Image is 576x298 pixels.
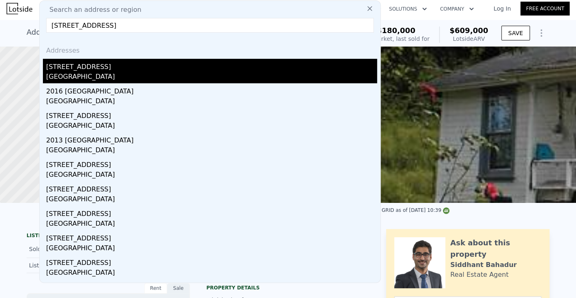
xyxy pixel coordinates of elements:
[450,260,517,270] div: Siddhant Bahadur
[167,283,190,294] div: Sale
[46,243,377,255] div: [GEOGRAPHIC_DATA]
[46,96,377,108] div: [GEOGRAPHIC_DATA]
[520,2,569,16] a: Free Account
[362,35,429,43] div: Off Market, last sold for
[29,244,102,254] div: Sold
[46,59,377,72] div: [STREET_ADDRESS]
[46,279,377,292] div: [STREET_ADDRESS]
[382,2,433,16] button: Solutions
[449,35,488,43] div: Lotside ARV
[144,283,167,294] div: Rent
[43,5,141,15] span: Search an address or region
[46,145,377,157] div: [GEOGRAPHIC_DATA]
[46,219,377,230] div: [GEOGRAPHIC_DATA]
[501,26,530,40] button: SAVE
[450,270,509,280] div: Real Estate Agent
[46,108,377,121] div: [STREET_ADDRESS]
[46,157,377,170] div: [STREET_ADDRESS]
[27,232,190,240] div: LISTING & SALE HISTORY
[46,255,377,268] div: [STREET_ADDRESS]
[46,121,377,132] div: [GEOGRAPHIC_DATA]
[43,39,377,59] div: Addresses
[46,230,377,243] div: [STREET_ADDRESS]
[46,83,377,96] div: 2016 [GEOGRAPHIC_DATA]
[46,132,377,145] div: 2013 [GEOGRAPHIC_DATA]
[46,268,377,279] div: [GEOGRAPHIC_DATA]
[450,237,541,260] div: Ask about this property
[449,26,488,35] span: $609,000
[7,3,32,14] img: Lotside
[46,206,377,219] div: [STREET_ADDRESS]
[46,72,377,83] div: [GEOGRAPHIC_DATA]
[206,285,370,291] div: Property details
[533,25,549,41] button: Show Options
[46,170,377,181] div: [GEOGRAPHIC_DATA]
[443,207,449,214] img: NWMLS Logo
[46,18,374,33] input: Enter an address, city, region, neighborhood or zip code
[46,181,377,194] div: [STREET_ADDRESS]
[27,27,122,38] div: Address Hidden by Owner
[433,2,480,16] button: Company
[377,26,415,35] span: $180,000
[484,4,520,13] a: Log In
[29,261,102,269] div: Listed
[46,194,377,206] div: [GEOGRAPHIC_DATA]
